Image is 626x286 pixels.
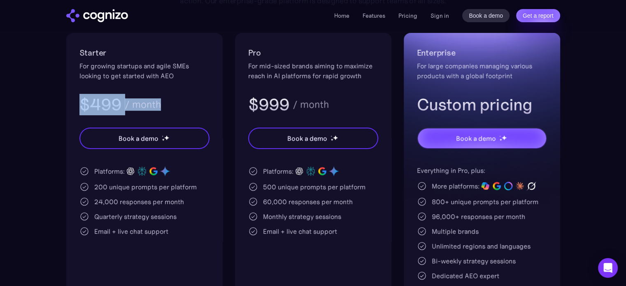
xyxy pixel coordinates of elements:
h3: $499 [79,94,122,115]
h3: $999 [248,94,290,115]
div: / month [125,100,161,109]
div: Multiple brands [432,226,479,236]
div: Open Intercom Messenger [598,258,618,278]
a: Pricing [398,12,417,19]
a: Sign in [431,11,449,21]
a: Book a demostarstarstar [248,128,378,149]
div: Platforms: [94,166,125,176]
a: home [66,9,128,22]
div: Bi-weekly strategy sessions [432,256,516,266]
a: Book a demostarstarstar [79,128,209,149]
img: star [162,138,165,141]
img: cognizo logo [66,9,128,22]
div: For large companies managing various products with a global footprint [417,61,547,81]
div: 96,000+ responses per month [432,212,525,221]
h2: Pro [248,46,378,59]
a: Get a report [516,9,560,22]
div: Quarterly strategy sessions [94,212,177,221]
div: Book a demo [287,133,327,143]
a: Book a demostarstarstar [417,128,547,149]
div: / month [293,100,329,109]
img: star [162,135,163,137]
img: star [499,135,500,137]
img: star [330,138,333,141]
div: Platforms: [263,166,293,176]
h2: Enterprise [417,46,547,59]
div: Book a demo [456,133,496,143]
div: Email + live chat support [94,226,168,236]
div: Dedicated AEO expert [432,271,499,281]
div: More platforms: [432,181,479,191]
div: 800+ unique prompts per platform [432,197,538,207]
div: 24,000 responses per month [94,197,184,207]
div: For growing startups and agile SMEs looking to get started with AEO [79,61,209,81]
div: Unlimited regions and languages [432,241,531,251]
h2: Starter [79,46,209,59]
div: 500 unique prompts per platform [263,182,365,192]
a: Features [363,12,385,19]
img: star [164,135,169,140]
h3: Custom pricing [417,94,547,115]
a: Book a demo [462,9,510,22]
div: Everything in Pro, plus: [417,165,547,175]
img: star [499,138,502,141]
img: star [330,135,332,137]
div: 200 unique prompts per platform [94,182,197,192]
div: For mid-sized brands aiming to maximize reach in AI platforms for rapid growth [248,61,378,81]
div: 60,000 responses per month [263,197,353,207]
img: star [501,135,507,140]
img: star [333,135,338,140]
div: Email + live chat support [263,226,337,236]
div: Monthly strategy sessions [263,212,341,221]
a: Home [334,12,349,19]
div: Book a demo [119,133,158,143]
